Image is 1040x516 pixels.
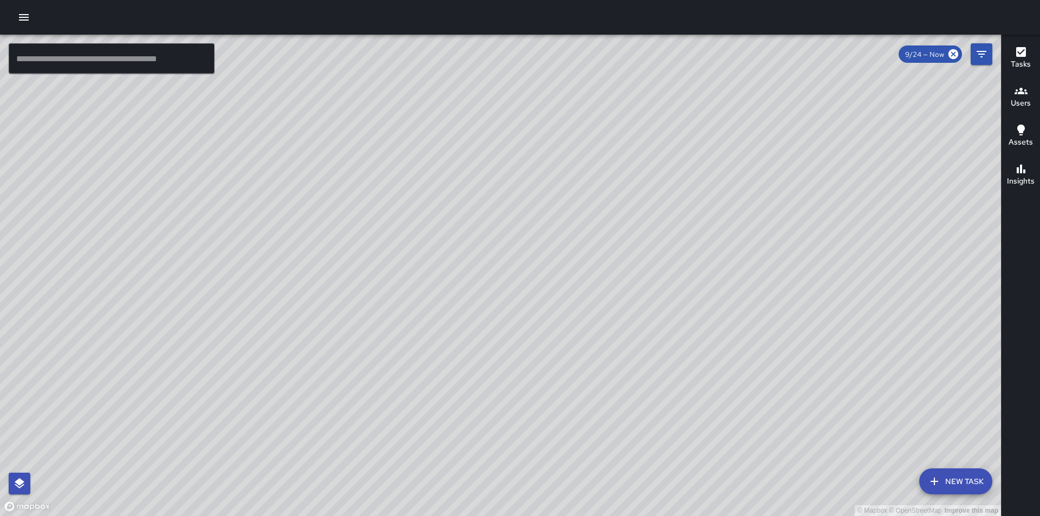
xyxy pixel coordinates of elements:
span: 9/24 — Now [899,50,951,59]
button: New Task [919,468,992,494]
button: Users [1002,78,1040,117]
button: Assets [1002,117,1040,156]
h6: Assets [1009,136,1033,148]
h6: Insights [1007,175,1035,187]
div: 9/24 — Now [899,45,962,63]
button: Insights [1002,156,1040,195]
button: Filters [971,43,992,65]
h6: Users [1011,97,1031,109]
h6: Tasks [1011,58,1031,70]
button: Tasks [1002,39,1040,78]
